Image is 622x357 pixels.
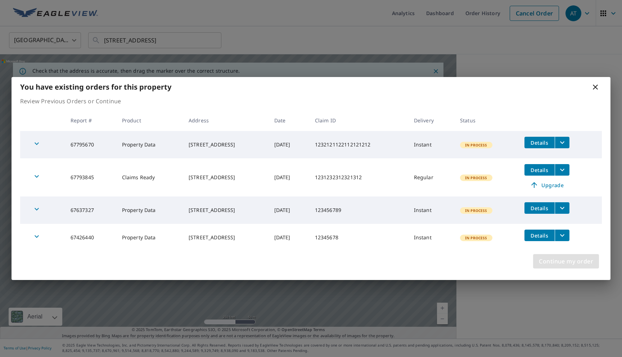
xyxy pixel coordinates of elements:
[269,158,309,196] td: [DATE]
[116,196,183,224] td: Property Data
[555,164,569,176] button: filesDropdownBtn-67793845
[461,208,492,213] span: In Process
[309,110,408,131] th: Claim ID
[309,131,408,158] td: 1232121122112121212
[461,235,492,240] span: In Process
[533,254,599,268] button: Continue my order
[65,224,116,251] td: 67426440
[529,232,550,239] span: Details
[555,202,569,214] button: filesDropdownBtn-67637327
[461,175,492,180] span: In Process
[408,158,454,196] td: Regular
[189,141,263,148] div: [STREET_ADDRESS]
[20,97,602,105] p: Review Previous Orders or Continue
[524,164,555,176] button: detailsBtn-67793845
[269,110,309,131] th: Date
[269,196,309,224] td: [DATE]
[65,110,116,131] th: Report #
[116,110,183,131] th: Product
[529,139,550,146] span: Details
[116,158,183,196] td: Claims Ready
[269,224,309,251] td: [DATE]
[524,202,555,214] button: detailsBtn-67637327
[65,158,116,196] td: 67793845
[116,224,183,251] td: Property Data
[408,110,454,131] th: Delivery
[408,131,454,158] td: Instant
[555,137,569,148] button: filesDropdownBtn-67795670
[189,207,263,214] div: [STREET_ADDRESS]
[529,167,550,173] span: Details
[524,179,569,191] a: Upgrade
[183,110,269,131] th: Address
[116,131,183,158] td: Property Data
[189,174,263,181] div: [STREET_ADDRESS]
[539,256,593,266] span: Continue my order
[65,131,116,158] td: 67795670
[65,196,116,224] td: 67637327
[454,110,519,131] th: Status
[269,131,309,158] td: [DATE]
[309,196,408,224] td: 123456789
[309,158,408,196] td: 1231232312321312
[555,230,569,241] button: filesDropdownBtn-67426440
[529,205,550,212] span: Details
[408,224,454,251] td: Instant
[309,224,408,251] td: 12345678
[189,234,263,241] div: [STREET_ADDRESS]
[20,82,171,92] b: You have existing orders for this property
[524,230,555,241] button: detailsBtn-67426440
[529,181,565,189] span: Upgrade
[524,137,555,148] button: detailsBtn-67795670
[408,196,454,224] td: Instant
[461,143,492,148] span: In Process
